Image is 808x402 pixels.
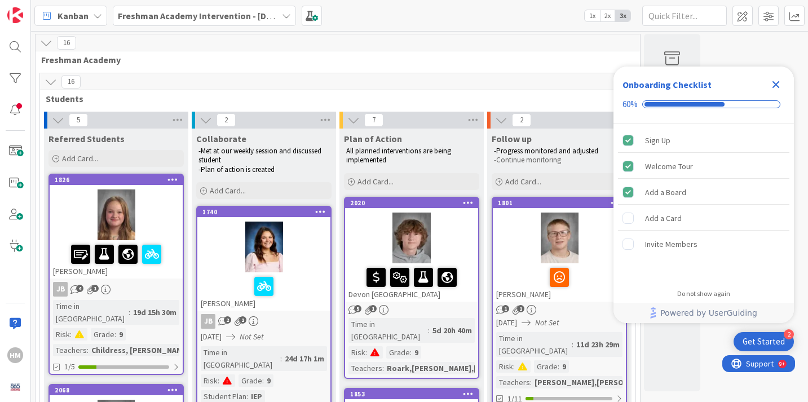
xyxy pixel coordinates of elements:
div: Welcome Tour [645,160,693,173]
span: Support [24,2,51,15]
div: 2020 [345,198,478,208]
span: : [114,328,116,341]
span: : [280,352,282,365]
div: 1801 [493,198,626,208]
span: : [365,346,367,359]
div: 9+ [57,5,63,14]
span: 1/5 [64,361,75,373]
span: Add Card... [62,153,98,164]
div: 1853 [350,390,478,398]
div: 9 [559,360,569,373]
div: JB [201,314,215,329]
span: [DATE] [496,317,517,329]
div: Invite Members is incomplete. [618,232,789,257]
div: Roark,[PERSON_NAME],[PERSON_NAME]... [384,362,543,374]
p: -Continue monitoring [494,156,625,165]
span: : [218,374,219,387]
div: [PERSON_NAME] [197,272,330,311]
div: JB [53,282,68,297]
div: 1826 [50,175,183,185]
span: : [70,328,72,341]
div: 60% [622,99,638,109]
div: Checklist Container [613,67,794,323]
div: 2020 [350,199,478,207]
div: Get Started [743,336,785,347]
img: avatar [7,379,23,395]
div: 1826 [55,176,183,184]
div: Time in [GEOGRAPHIC_DATA] [496,332,572,357]
span: 1 [517,305,524,312]
div: Childress, [PERSON_NAME], S... [89,344,207,356]
span: : [572,338,573,351]
div: 1853 [345,389,478,399]
div: 9 [412,346,421,359]
div: Teachers [496,376,530,388]
div: 2068 [55,386,183,394]
span: Plan of Action [344,133,402,144]
span: : [410,346,412,359]
div: Welcome Tour is complete. [618,154,789,179]
div: Sign Up [645,134,670,147]
span: 1 [502,305,509,312]
div: JB [197,314,330,329]
i: Not Set [535,317,559,328]
div: Risk [201,374,218,387]
div: 1801 [498,199,626,207]
div: Grade [91,328,114,341]
div: 1801[PERSON_NAME] [493,198,626,302]
span: 1x [585,10,600,21]
div: Add a Board [645,185,686,199]
span: : [129,306,130,319]
span: 2 [224,316,231,324]
div: Checklist items [613,123,794,282]
div: Time in [GEOGRAPHIC_DATA] [348,318,428,343]
span: Add Card... [505,176,541,187]
div: Invite Members [645,237,697,251]
div: 9 [116,328,126,341]
span: Students [46,93,621,104]
span: [DATE] [201,331,222,343]
span: : [513,360,515,373]
input: Quick Filter... [642,6,727,26]
div: 11d 23h 29m [573,338,622,351]
span: : [87,344,89,356]
div: Checklist progress: 60% [622,99,785,109]
span: : [382,362,384,374]
span: 5 [69,113,88,127]
div: Risk [496,360,513,373]
span: All planned interventions are being implemented [346,146,453,165]
span: 2 [512,113,531,127]
div: Sign Up is complete. [618,128,789,153]
div: Risk [348,346,365,359]
span: Powered by UserGuiding [660,306,757,320]
div: Close Checklist [767,76,785,94]
div: HM [7,347,23,363]
span: 1 [369,305,377,312]
div: Grade [239,374,262,387]
b: Freshman Academy Intervention - [DATE]-[DATE] [118,10,314,21]
span: 3x [615,10,630,21]
span: : [530,376,532,388]
span: -Progress monitored and adjusted [494,146,598,156]
div: [PERSON_NAME] [50,240,183,279]
div: [PERSON_NAME] [493,263,626,302]
span: Freshman Academy [41,54,626,65]
div: 19d 15h 30m [130,306,179,319]
span: 16 [57,36,76,50]
span: : [428,324,430,337]
div: [PERSON_NAME],[PERSON_NAME],[PERSON_NAME],T... [532,376,734,388]
div: Teachers [53,344,87,356]
div: Time in [GEOGRAPHIC_DATA] [201,346,280,371]
span: Add Card... [357,176,394,187]
div: Add a Card is incomplete. [618,206,789,231]
img: Visit kanbanzone.com [7,7,23,23]
div: Grade [386,346,410,359]
div: Open Get Started checklist, remaining modules: 2 [734,332,794,351]
span: Follow up [492,133,532,144]
span: Collaborate [196,133,246,144]
div: 5d 20h 40m [430,324,475,337]
span: 2x [600,10,615,21]
span: 16 [61,75,81,89]
div: 1740[PERSON_NAME] [197,207,330,311]
div: Teachers [348,362,382,374]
